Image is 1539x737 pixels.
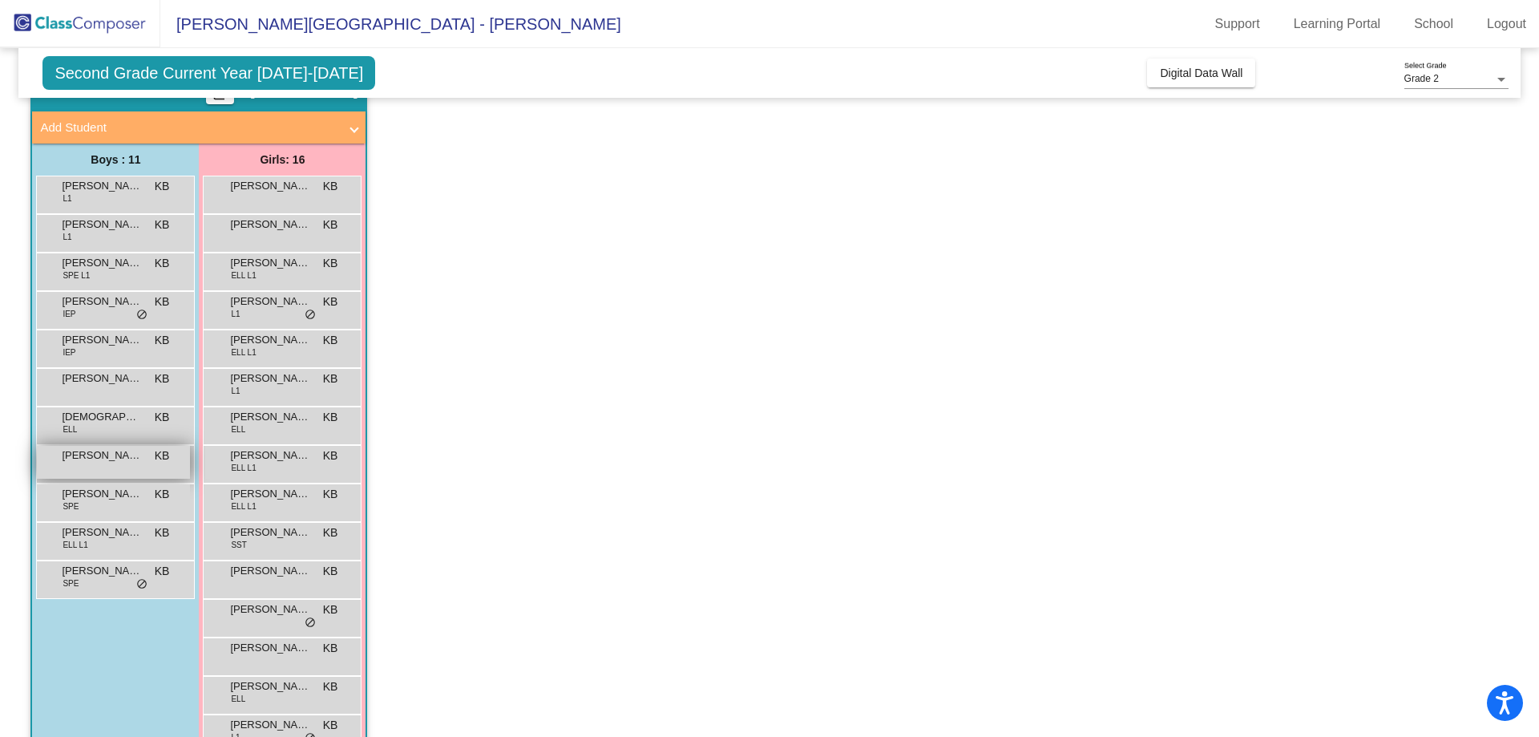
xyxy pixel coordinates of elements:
[230,524,310,541] span: [PERSON_NAME]
[62,524,142,541] span: [PERSON_NAME]
[155,447,170,464] span: KB
[230,640,310,656] span: [PERSON_NAME]
[62,255,142,271] span: [PERSON_NAME]
[231,385,240,397] span: L1
[305,617,316,630] span: do_not_disturb_alt
[231,500,256,512] span: ELL L1
[63,269,90,281] span: SPE L1
[230,178,310,194] span: [PERSON_NAME]
[32,144,199,176] div: Boys : 11
[42,56,375,90] span: Second Grade Current Year [DATE]-[DATE]
[230,563,310,579] span: [PERSON_NAME]
[323,486,338,503] span: KB
[305,309,316,322] span: do_not_disturb_alt
[230,371,310,387] span: [PERSON_NAME]
[230,717,310,733] span: [PERSON_NAME]
[1147,59,1255,87] button: Digital Data Wall
[63,231,71,243] span: L1
[1404,73,1439,84] span: Grade 2
[230,255,310,271] span: [PERSON_NAME] [PERSON_NAME]
[63,500,79,512] span: SPE
[230,409,310,425] span: [PERSON_NAME]
[323,255,338,272] span: KB
[231,308,240,320] span: L1
[323,717,338,734] span: KB
[63,308,75,320] span: IEP
[1160,67,1242,79] span: Digital Data Wall
[230,217,310,233] span: [PERSON_NAME]
[231,346,256,358] span: ELL L1
[62,563,142,579] span: [PERSON_NAME]
[323,217,338,233] span: KB
[323,294,338,310] span: KB
[231,423,245,435] span: ELL
[155,217,170,233] span: KB
[32,111,366,144] mat-expansion-panel-header: Add Student
[155,178,170,195] span: KB
[230,486,310,502] span: [PERSON_NAME]
[136,578,147,591] span: do_not_disturb_alt
[231,693,245,705] span: ELL
[206,80,234,104] button: Print Students Details
[62,178,142,194] span: [PERSON_NAME] [PERSON_NAME]
[231,539,246,551] span: SST
[323,563,338,580] span: KB
[62,332,142,348] span: [PERSON_NAME]
[62,371,142,387] span: [PERSON_NAME]
[231,269,256,281] span: ELL L1
[155,409,170,426] span: KB
[155,371,170,387] span: KB
[1474,11,1539,37] a: Logout
[155,255,170,272] span: KB
[62,217,142,233] span: [PERSON_NAME]
[323,332,338,349] span: KB
[323,371,338,387] span: KB
[323,601,338,618] span: KB
[1202,11,1273,37] a: Support
[155,563,170,580] span: KB
[155,486,170,503] span: KB
[323,409,338,426] span: KB
[1401,11,1466,37] a: School
[155,294,170,310] span: KB
[62,447,142,464] span: [PERSON_NAME]
[62,486,142,502] span: [PERSON_NAME]
[160,11,621,37] span: [PERSON_NAME][GEOGRAPHIC_DATA] - [PERSON_NAME]
[199,144,366,176] div: Girls: 16
[323,447,338,464] span: KB
[40,119,338,137] mat-panel-title: Add Student
[230,332,310,348] span: [PERSON_NAME]
[230,601,310,618] span: [PERSON_NAME]
[323,524,338,541] span: KB
[63,423,77,435] span: ELL
[323,178,338,195] span: KB
[230,678,310,694] span: [PERSON_NAME]
[136,309,147,322] span: do_not_disturb_alt
[231,462,256,474] span: ELL L1
[323,640,338,657] span: KB
[230,447,310,464] span: [PERSON_NAME] De [PERSON_NAME]
[62,294,142,310] span: [PERSON_NAME]
[62,409,142,425] span: [DEMOGRAPHIC_DATA][PERSON_NAME]
[1281,11,1394,37] a: Learning Portal
[63,346,75,358] span: IEP
[155,524,170,541] span: KB
[155,332,170,349] span: KB
[230,294,310,310] span: [PERSON_NAME]
[63,539,87,551] span: ELL L1
[63,192,71,204] span: L1
[63,577,79,589] span: SPE
[323,678,338,695] span: KB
